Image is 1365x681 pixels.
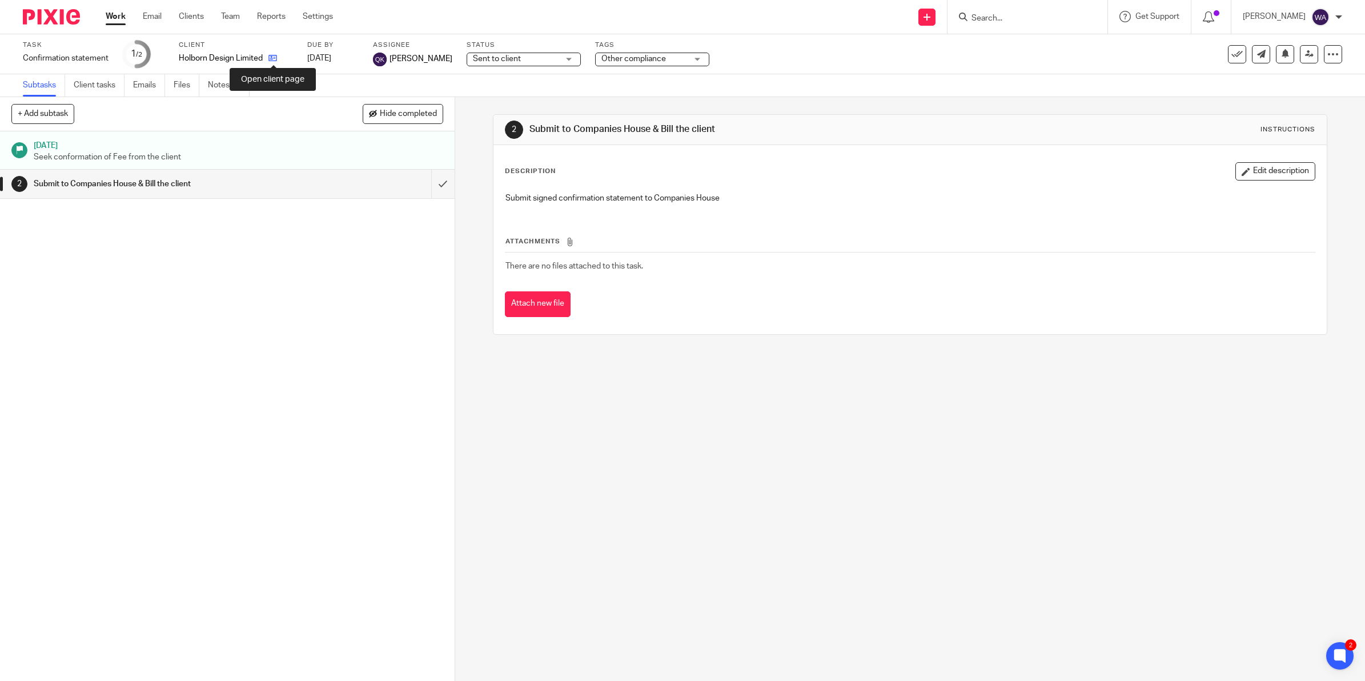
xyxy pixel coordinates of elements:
[179,53,263,64] p: Holborn Design Limited
[136,51,142,58] small: /2
[106,11,126,22] a: Work
[505,193,1315,204] p: Submit signed confirmation statement to Companies House
[390,53,452,65] span: [PERSON_NAME]
[529,123,934,135] h1: Submit to Companies House & Bill the client
[221,11,240,22] a: Team
[1311,8,1330,26] img: svg%3E
[11,176,27,192] div: 2
[1243,11,1306,22] p: [PERSON_NAME]
[307,54,331,62] span: [DATE]
[34,137,443,151] h1: [DATE]
[179,11,204,22] a: Clients
[131,47,142,61] div: 1
[133,74,165,97] a: Emails
[11,104,74,123] button: + Add subtask
[257,11,286,22] a: Reports
[307,41,359,50] label: Due by
[23,74,65,97] a: Subtasks
[1345,639,1356,651] div: 2
[23,9,80,25] img: Pixie
[208,74,250,97] a: Notes (0)
[23,53,109,64] div: Confirmation statement
[143,11,162,22] a: Email
[34,175,291,193] h1: Submit to Companies House & Bill the client
[505,262,643,270] span: There are no files attached to this task.
[505,238,560,245] span: Attachments
[601,55,666,63] span: Other compliance
[1260,125,1315,134] div: Instructions
[23,41,109,50] label: Task
[467,41,581,50] label: Status
[1135,13,1179,21] span: Get Support
[258,74,302,97] a: Audit logs
[970,14,1073,24] input: Search
[74,74,125,97] a: Client tasks
[505,167,556,176] p: Description
[174,74,199,97] a: Files
[1235,162,1315,181] button: Edit description
[373,53,387,66] img: svg%3E
[505,291,571,317] button: Attach new file
[179,41,293,50] label: Client
[505,121,523,139] div: 2
[595,41,709,50] label: Tags
[363,104,443,123] button: Hide completed
[473,55,521,63] span: Sent to client
[303,11,333,22] a: Settings
[380,110,437,119] span: Hide completed
[373,41,452,50] label: Assignee
[34,151,443,163] p: Seek conformation of Fee from the client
